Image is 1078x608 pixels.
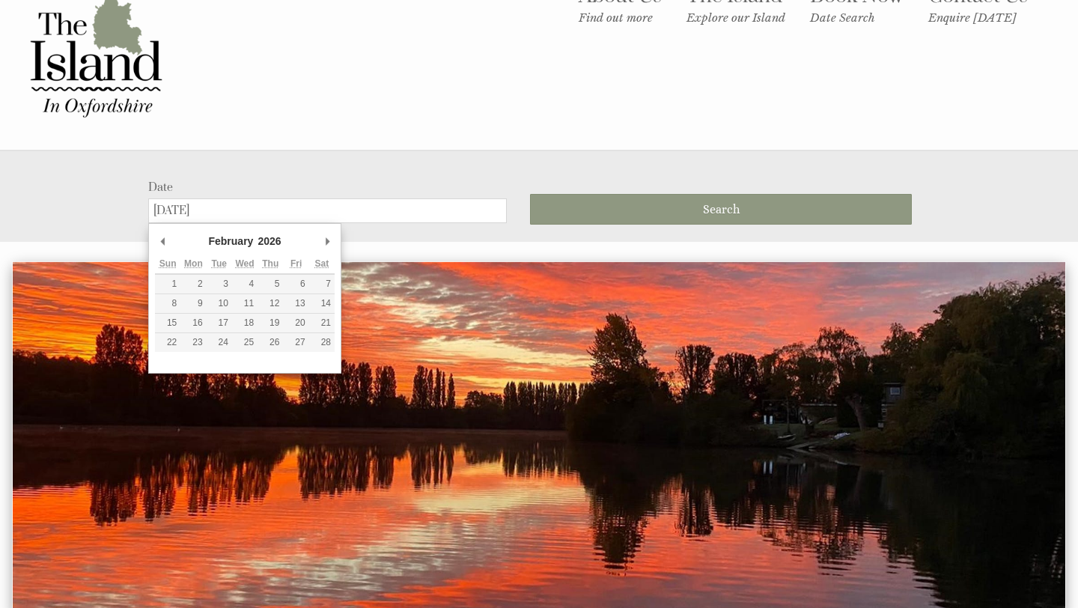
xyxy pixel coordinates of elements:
span: Search [703,202,740,216]
button: 22 [155,333,180,352]
button: Next Month [320,230,335,252]
div: February [206,230,255,252]
div: 2026 [255,230,283,252]
button: 2 [180,275,206,294]
abbr: Thursday [262,258,278,269]
button: 18 [232,314,258,332]
button: 27 [283,333,308,352]
abbr: Monday [184,258,203,269]
abbr: Sunday [159,258,177,269]
label: Date [148,180,507,195]
button: 24 [207,333,232,352]
button: 4 [232,275,258,294]
button: 12 [258,294,283,313]
button: 9 [180,294,206,313]
abbr: Wednesday [235,258,254,269]
button: 17 [207,314,232,332]
button: 28 [309,333,335,352]
button: 23 [180,333,206,352]
button: 1 [155,275,180,294]
abbr: Tuesday [211,258,226,269]
input: Arrival Date [148,198,507,223]
button: Previous Month [155,230,170,252]
small: Enquire [DATE] [928,10,1028,25]
button: Search [530,194,912,225]
button: 13 [283,294,308,313]
button: 5 [258,275,283,294]
small: Date Search [810,10,904,25]
button: 11 [232,294,258,313]
button: 7 [309,275,335,294]
button: 15 [155,314,180,332]
button: 19 [258,314,283,332]
button: 21 [309,314,335,332]
abbr: Saturday [315,258,329,269]
button: 20 [283,314,308,332]
button: 3 [207,275,232,294]
button: 25 [232,333,258,352]
small: Explore our Island [686,10,785,25]
button: 8 [155,294,180,313]
button: 14 [309,294,335,313]
abbr: Friday [290,258,302,269]
button: 10 [207,294,232,313]
button: 26 [258,333,283,352]
button: 6 [283,275,308,294]
small: Find out more [579,10,662,25]
button: 16 [180,314,206,332]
